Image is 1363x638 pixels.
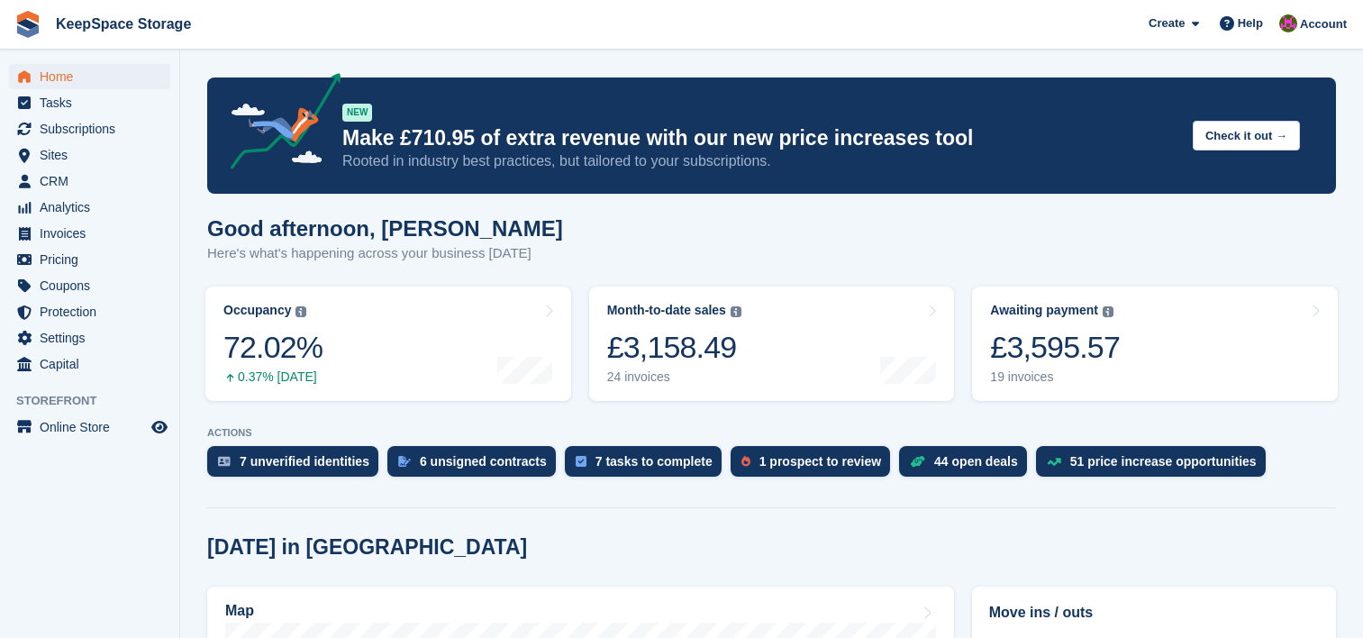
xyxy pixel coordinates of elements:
[207,427,1336,439] p: ACTIONS
[9,195,170,220] a: menu
[1047,458,1061,466] img: price_increase_opportunities-93ffe204e8149a01c8c9dc8f82e8f89637d9d84a8eef4429ea346261dce0b2c0.svg
[934,454,1018,469] div: 44 open deals
[990,303,1098,318] div: Awaiting payment
[741,456,750,467] img: prospect-51fa495bee0391a8d652442698ab0144808aea92771e9ea1ae160a38d050c398.svg
[9,116,170,141] a: menu
[223,369,323,385] div: 0.37% [DATE]
[223,329,323,366] div: 72.02%
[49,9,198,39] a: KeepSpace Storage
[1238,14,1263,32] span: Help
[9,221,170,246] a: menu
[565,446,731,486] a: 7 tasks to complete
[342,104,372,122] div: NEW
[9,415,170,440] a: menu
[40,221,148,246] span: Invoices
[9,325,170,351] a: menu
[205,287,571,401] a: Occupancy 72.02% 0.37% [DATE]
[225,603,254,619] h2: Map
[342,125,1178,151] p: Make £710.95 of extra revenue with our new price increases tool
[40,325,148,351] span: Settings
[223,303,291,318] div: Occupancy
[1193,121,1300,150] button: Check it out →
[989,602,1319,624] h2: Move ins / outs
[215,73,341,176] img: price-adjustments-announcement-icon-8257ccfd72463d97f412b2fc003d46551f7dbcb40ab6d574587a9cd5c0d94...
[9,90,170,115] a: menu
[607,303,726,318] div: Month-to-date sales
[972,287,1338,401] a: Awaiting payment £3,595.57 19 invoices
[1149,14,1185,32] span: Create
[342,151,1178,171] p: Rooted in industry best practices, but tailored to your subscriptions.
[990,329,1120,366] div: £3,595.57
[40,195,148,220] span: Analytics
[40,169,148,194] span: CRM
[40,90,148,115] span: Tasks
[40,273,148,298] span: Coupons
[1300,15,1347,33] span: Account
[595,454,713,469] div: 7 tasks to complete
[990,369,1120,385] div: 19 invoices
[207,535,527,560] h2: [DATE] in [GEOGRAPHIC_DATA]
[14,11,41,38] img: stora-icon-8386f47178a22dfd0bd8f6a31ec36ba5ce8667c1dd55bd0f319d3a0aa187defe.svg
[9,142,170,168] a: menu
[910,455,925,468] img: deal-1b604bf984904fb50ccaf53a9ad4b4a5d6e5aea283cecdc64d6e3604feb123c2.svg
[40,351,148,377] span: Capital
[40,299,148,324] span: Protection
[40,64,148,89] span: Home
[218,456,231,467] img: verify_identity-adf6edd0f0f0b5bbfe63781bf79b02c33cf7c696d77639b501bdc392416b5a36.svg
[295,306,306,317] img: icon-info-grey-7440780725fd019a000dd9b08b2336e03edf1995a4989e88bcd33f0948082b44.svg
[40,116,148,141] span: Subscriptions
[40,415,148,440] span: Online Store
[607,369,741,385] div: 24 invoices
[207,216,563,241] h1: Good afternoon, [PERSON_NAME]
[576,456,586,467] img: task-75834270c22a3079a89374b754ae025e5fb1db73e45f91037f5363f120a921f8.svg
[9,273,170,298] a: menu
[9,64,170,89] a: menu
[9,299,170,324] a: menu
[387,446,565,486] a: 6 unsigned contracts
[16,392,179,410] span: Storefront
[759,454,881,469] div: 1 prospect to review
[9,247,170,272] a: menu
[1103,306,1113,317] img: icon-info-grey-7440780725fd019a000dd9b08b2336e03edf1995a4989e88bcd33f0948082b44.svg
[9,169,170,194] a: menu
[207,243,563,264] p: Here's what's happening across your business [DATE]
[607,329,741,366] div: £3,158.49
[9,351,170,377] a: menu
[40,247,148,272] span: Pricing
[1279,14,1297,32] img: John Fletcher
[1036,446,1275,486] a: 51 price increase opportunities
[398,456,411,467] img: contract_signature_icon-13c848040528278c33f63329250d36e43548de30e8caae1d1a13099fd9432cc5.svg
[149,416,170,438] a: Preview store
[731,306,741,317] img: icon-info-grey-7440780725fd019a000dd9b08b2336e03edf1995a4989e88bcd33f0948082b44.svg
[40,142,148,168] span: Sites
[899,446,1036,486] a: 44 open deals
[420,454,547,469] div: 6 unsigned contracts
[1070,454,1257,469] div: 51 price increase opportunities
[207,446,387,486] a: 7 unverified identities
[731,446,899,486] a: 1 prospect to review
[240,454,369,469] div: 7 unverified identities
[589,287,955,401] a: Month-to-date sales £3,158.49 24 invoices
